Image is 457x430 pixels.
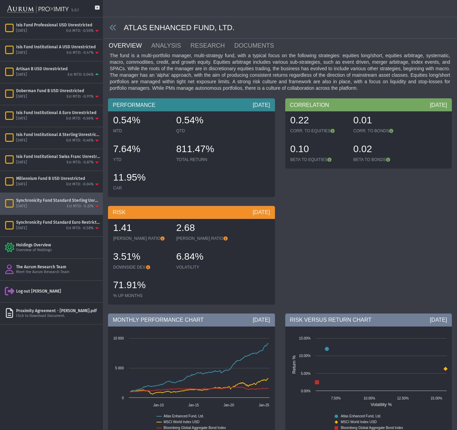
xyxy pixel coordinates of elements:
[16,204,27,209] div: [DATE]
[16,72,27,77] div: [DATE]
[164,420,200,424] text: MSCI World Index USD
[430,316,447,324] div: [DATE]
[16,28,27,34] div: [DATE]
[16,94,27,99] div: [DATE]
[16,110,100,115] div: Isis Fund Institutional A Euro Unrestricted
[285,314,452,327] div: RISK VERSUS RETURN CHART
[16,220,100,225] div: Synchronicity Fund Standard Euro Restricted
[67,94,94,99] div: Est MTD: -0.91%
[301,389,310,393] text: 0.00%
[363,396,375,400] text: 10.00%
[113,293,169,298] div: % UP MONTHS
[16,242,100,248] div: Holdings Overview
[353,114,410,128] div: 0.01
[176,236,232,241] div: [PERSON_NAME] RATIO
[16,176,100,181] div: Millennium Fund B USD Unrestricted
[113,236,169,241] div: [PERSON_NAME] RATIO
[353,157,410,162] div: BETA TO BONDS
[431,396,442,400] text: 15.00%
[331,396,340,400] text: 7.50%
[66,138,94,143] div: Est MTD: -0.46%
[122,396,124,400] text: 0
[176,128,232,134] div: QTD
[259,403,269,407] text: Jan-25
[164,426,226,430] text: Bloomberg Global Aggregate Bond Index
[16,22,100,28] div: Isis Fund Professional USD Unrestricted
[67,204,94,209] div: Est MTD: -0.32%
[290,128,347,134] div: CORR. TO EQUITIES
[115,366,124,370] text: 5 000
[16,264,100,270] div: The Aurum Research Team
[151,39,190,52] a: ANALYSIS
[113,115,140,125] span: 0.54%
[66,28,94,34] div: Est MTD: -0.50%
[16,314,100,319] div: Click to Download Document.
[113,221,169,236] div: 1.41
[253,101,270,109] div: [DATE]
[176,115,203,125] span: 0.54%
[16,66,100,72] div: Artisan B USD Unrestricted
[108,39,151,52] a: OVERVIEW
[301,372,310,376] text: 5.00%
[285,98,452,111] div: CORRELATION
[16,226,27,231] div: [DATE]
[16,270,100,275] div: Meet the Aurum Research Team
[290,115,309,125] span: 0.22
[353,143,410,157] div: 0.02
[66,182,94,187] div: Est MTD: -0.04%
[341,414,381,418] text: Atlas Enhanced Fund, Ltd.
[397,396,409,400] text: 12.50%
[113,336,124,340] text: 10 000
[176,143,232,157] div: 811.47%
[430,101,447,109] div: [DATE]
[153,403,164,407] text: Jan-10
[176,265,232,270] div: VOLATILITY
[353,128,410,134] div: CORR. TO BONDS
[341,426,403,430] text: Bloomberg Global Aggregate Bond Index
[113,171,169,185] div: 11.95%
[176,221,232,236] div: 2.68
[104,17,457,39] div: ATLAS ENHANCED FUND, LTD.
[341,420,377,424] text: MSCI World Index USD
[108,98,275,111] div: PERFORMANCE
[108,206,275,219] div: RISK
[16,248,100,253] div: Overview of Holdings
[16,308,100,314] div: Proximity Agreement - [PERSON_NAME].pdf
[7,2,69,17] img: Aurum-Proximity%20white.svg
[113,143,169,157] div: 7.64%
[16,288,100,294] div: Log out [PERSON_NAME]
[67,50,94,56] div: Est MTD: -0.47%
[189,403,199,407] text: Jan-15
[113,265,169,270] div: DOWNSIDE DEV.
[66,226,94,231] div: Est MTD: -0.58%
[253,316,270,324] div: [DATE]
[16,132,100,137] div: Isis Fund Institutional A Sterling Unrestricted
[190,39,234,52] a: RESEARCH
[299,336,311,340] text: 15.00%
[290,143,347,157] div: 0.10
[176,250,232,265] div: 6.84%
[16,50,27,56] div: [DATE]
[176,157,232,162] div: TOTAL RETURN
[224,403,234,407] text: Jan-20
[16,154,100,159] div: Isis Fund Institutional Swiss Franc Unrestricted
[113,128,169,134] div: MTD
[108,52,452,91] div: The fund is a multi-portfolio manager, multi-strategy fund, with a typical focus on the following...
[113,185,169,191] div: CAR
[299,354,311,358] text: 10.00%
[233,39,283,52] a: DOCUMENTS
[371,402,392,407] text: Volatility %
[164,414,204,418] text: Atlas Enhanced Fund, Ltd.
[113,279,169,293] div: 71.91%
[253,209,270,216] div: [DATE]
[67,160,94,165] div: Est MTD: -0.87%
[16,138,27,143] div: [DATE]
[16,182,27,187] div: [DATE]
[16,198,100,203] div: Synchronicity Fund Standard Sterling Unrestricted
[16,44,100,50] div: Isis Fund Institutional A USD Unrestricted
[113,157,169,162] div: YTD
[68,72,94,77] div: Est MTD: 0.04%
[66,116,94,121] div: Est MTD: -0.66%
[71,8,79,13] div: 5.0.1
[16,160,27,165] div: [DATE]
